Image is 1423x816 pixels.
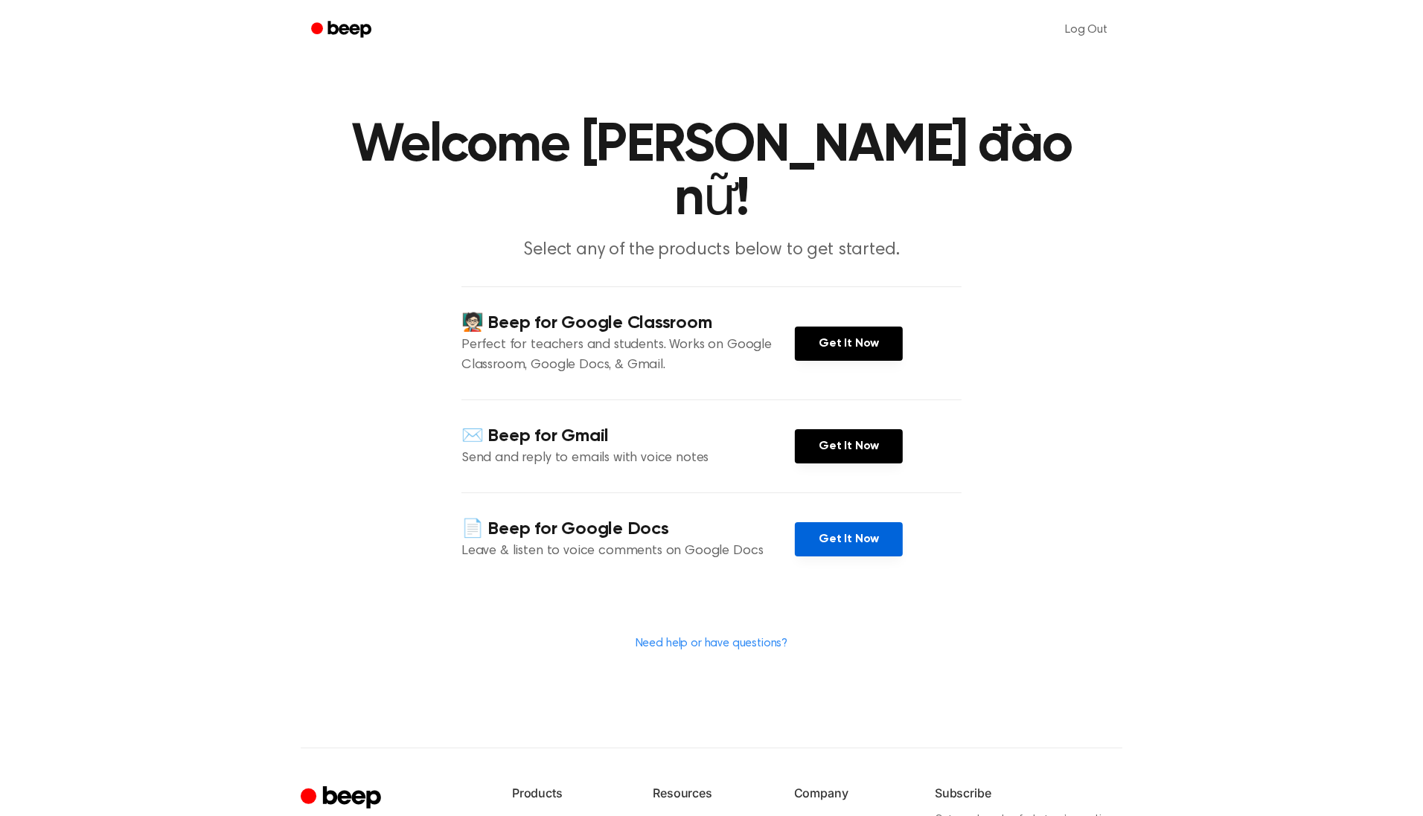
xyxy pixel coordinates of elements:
[301,16,385,45] a: Beep
[653,784,770,802] h6: Resources
[795,327,903,361] a: Get It Now
[795,429,903,463] a: Get It Now
[461,449,795,469] p: Send and reply to emails with voice notes
[330,119,1093,226] h1: Welcome [PERSON_NAME] đào nữ!
[461,517,795,542] h4: 📄 Beep for Google Docs
[1050,12,1122,48] a: Log Out
[461,424,795,449] h4: ✉️ Beep for Gmail
[461,335,795,376] p: Perfect for teachers and students. Works on Google Classroom, Google Docs, & Gmail.
[461,542,795,562] p: Leave & listen to voice comments on Google Docs
[426,238,997,263] p: Select any of the products below to get started.
[794,784,911,802] h6: Company
[935,784,1122,802] h6: Subscribe
[512,784,629,802] h6: Products
[301,784,385,813] a: Cruip
[795,522,903,556] a: Get It Now
[461,311,795,335] h4: 🧑🏻‍🏫 Beep for Google Classroom
[636,637,788,649] a: Need help or have questions?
